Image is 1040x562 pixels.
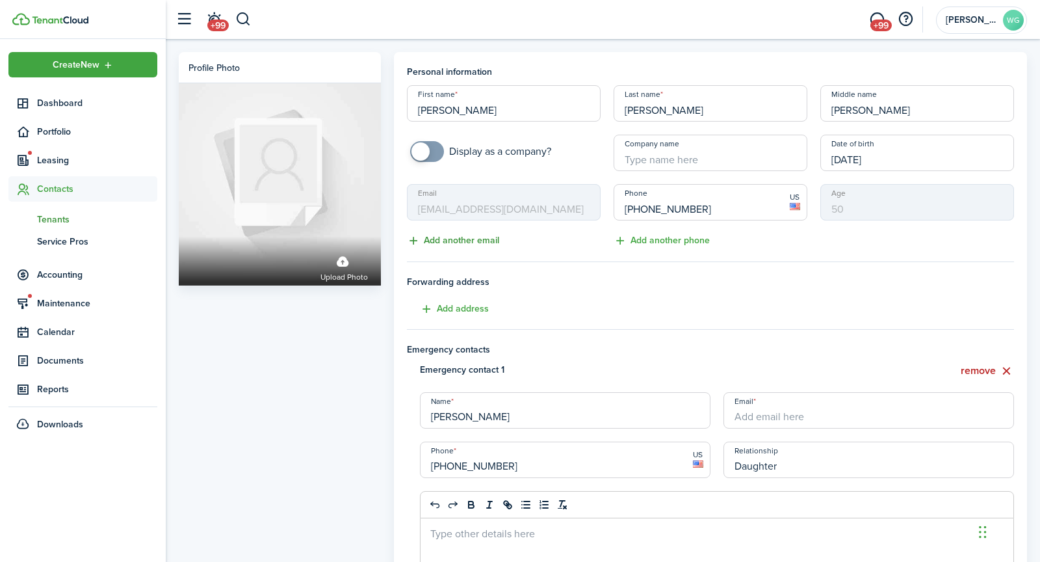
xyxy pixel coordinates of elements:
input: Type details here [723,442,1014,478]
a: Dashboard [8,90,157,116]
span: Accounting [37,268,157,282]
input: Add phone number [420,442,710,478]
span: Contacts [37,182,157,196]
img: TenantCloud [12,13,30,25]
span: Forwarding address [407,275,1014,289]
button: clean [553,497,571,513]
span: US [693,449,703,461]
button: link [499,497,517,513]
input: Type name here [820,85,1014,122]
a: Tenants [8,208,157,230]
span: +99 [870,20,892,31]
div: Drag [979,513,987,552]
span: Upload photo [320,271,368,284]
a: Messaging [864,3,889,36]
input: Type name here [614,135,807,171]
label: Upload photo [320,250,368,284]
div: Profile photo [188,61,240,75]
span: Portfolio [37,125,157,139]
span: US [790,191,800,203]
input: Type name here [420,392,710,429]
input: Add phone number [614,184,807,221]
iframe: Chat Widget [975,500,1040,562]
img: TenantCloud [32,16,88,24]
button: Open menu [8,52,157,77]
h4: Emergency contacts [407,343,1014,356]
h4: Personal information [407,65,1014,79]
h4: Emergency contact 1 [420,363,710,377]
avatar-text: WG [1003,10,1024,31]
span: Service Pros [37,235,157,248]
button: redo: redo [444,497,462,513]
span: Leasing [37,154,157,167]
button: Add another phone [614,234,710,248]
input: Add email here [723,392,1014,429]
span: Maintenance [37,297,157,310]
a: Reports [8,377,157,402]
span: Dashboard [37,96,157,110]
button: list: bullet [517,497,535,513]
button: italic [480,497,499,513]
span: Documents [37,354,157,368]
span: Downloads [37,418,83,431]
input: Type name here [614,85,807,122]
button: undo: undo [426,497,444,513]
span: Reports [37,382,157,396]
button: Open resource center [894,8,916,31]
button: Add another email [407,234,499,248]
span: +99 [207,20,229,31]
a: Service Pros [8,230,157,252]
button: Search [235,8,252,31]
button: Open sidebar [172,7,196,32]
input: Type name here [407,85,601,122]
a: Notifications [201,3,226,36]
button: remove [961,363,1014,379]
input: mm/dd/yyyy [820,135,1014,171]
button: Add address [407,302,489,317]
span: Create New [53,60,99,70]
span: Calendar [37,325,157,339]
button: list: ordered [535,497,553,513]
button: bold [462,497,480,513]
span: Tenants [37,213,157,226]
span: Wickens Group [946,16,998,25]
